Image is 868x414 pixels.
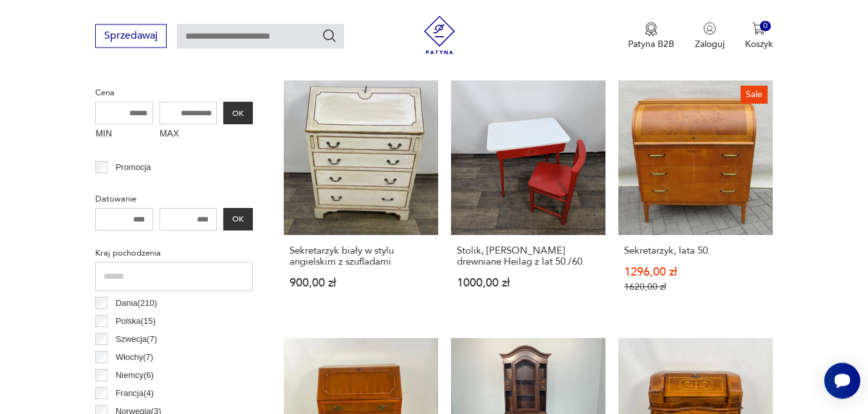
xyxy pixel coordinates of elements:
[116,332,157,346] p: Szwecja ( 7 )
[703,22,716,35] img: Ikonka użytkownika
[116,386,154,400] p: Francja ( 4 )
[451,80,605,317] a: Stolik, biurko drewniane Heilag z lat 50./60.Stolik, [PERSON_NAME] drewniane Heilag z lat 50./60....
[284,80,438,317] a: Sekretarzyk biały w stylu angielskim z szufladamiSekretarzyk biały w stylu angielskim z szufladam...
[752,22,765,35] img: Ikona koszyka
[745,22,773,50] button: 0Koszyk
[116,350,154,364] p: Włochy ( 7 )
[618,80,773,317] a: SaleSekretarzyk, lata 50.Sekretarzyk, lata 50.1296,00 zł1620,00 zł
[223,102,253,124] button: OK
[290,278,432,288] p: 900,00 zł
[116,160,151,174] p: Promocja
[645,22,658,36] img: Ikona medalu
[95,124,153,145] label: MIN
[160,124,217,145] label: MAX
[624,267,767,278] p: 1296,00 zł
[745,38,773,50] p: Koszyk
[457,245,600,267] h3: Stolik, [PERSON_NAME] drewniane Heilag z lat 50./60.
[322,28,337,43] button: Szukaj
[628,22,674,50] button: Patyna B2B
[95,192,253,206] p: Datowanie
[760,21,771,32] div: 0
[420,15,459,54] img: Patyna - sklep z meblami i dekoracjami vintage
[95,24,167,48] button: Sprzedawaj
[824,362,860,399] iframe: Smartsupp widget button
[624,281,767,292] p: 1620,00 zł
[695,38,725,50] p: Zaloguj
[95,32,167,41] a: Sprzedawaj
[624,245,767,256] h3: Sekretarzyk, lata 50.
[223,208,253,231] button: OK
[116,368,154,382] p: Niemcy ( 6 )
[95,246,253,260] p: Kraj pochodzenia
[457,278,600,288] p: 1000,00 zł
[628,38,674,50] p: Patyna B2B
[116,296,157,310] p: Dania ( 210 )
[95,86,253,100] p: Cena
[695,22,725,50] button: Zaloguj
[628,22,674,50] a: Ikona medaluPatyna B2B
[116,314,156,328] p: Polska ( 15 )
[290,245,432,267] h3: Sekretarzyk biały w stylu angielskim z szufladami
